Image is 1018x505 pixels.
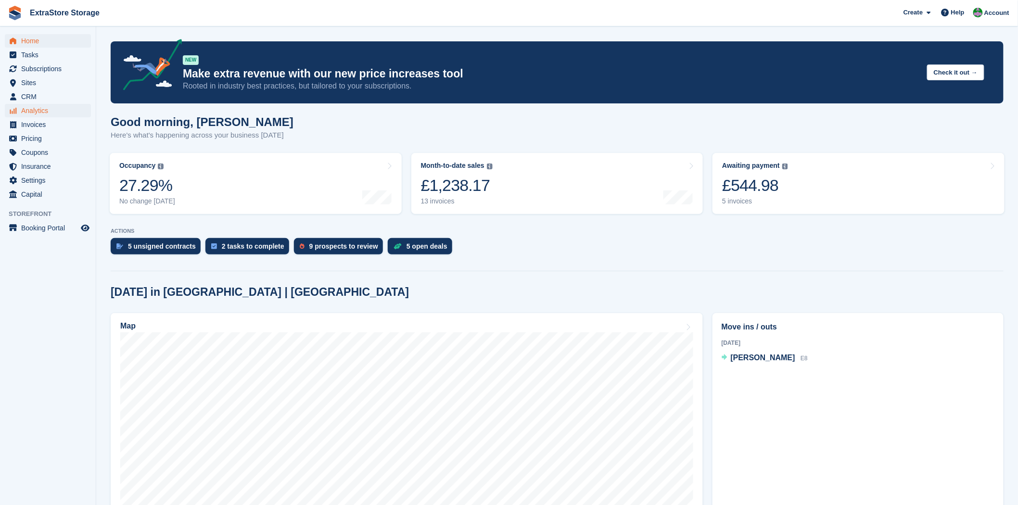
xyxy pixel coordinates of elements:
a: menu [5,188,91,201]
a: Month-to-date sales £1,238.17 13 invoices [411,153,703,214]
p: ACTIONS [111,228,1004,234]
img: task-75834270c22a3079a89374b754ae025e5fb1db73e45f91037f5363f120a921f8.svg [211,243,217,249]
span: Create [903,8,923,17]
img: deal-1b604bf984904fb50ccaf53a9ad4b4a5d6e5aea283cecdc64d6e3604feb123c2.svg [394,243,402,250]
div: 2 tasks to complete [222,242,284,250]
a: menu [5,160,91,173]
span: [PERSON_NAME] [731,353,795,362]
h1: Good morning, [PERSON_NAME] [111,115,293,128]
div: 5 unsigned contracts [128,242,196,250]
div: 9 prospects to review [309,242,378,250]
div: Month-to-date sales [421,162,484,170]
a: ExtraStore Storage [26,5,103,21]
span: Help [951,8,965,17]
div: 13 invoices [421,197,493,205]
div: £544.98 [722,176,788,195]
span: Coupons [21,146,79,159]
h2: Map [120,322,136,330]
div: £1,238.17 [421,176,493,195]
span: Invoices [21,118,79,131]
a: menu [5,104,91,117]
span: Sites [21,76,79,89]
a: menu [5,90,91,103]
img: icon-info-grey-7440780725fd019a000dd9b08b2336e03edf1995a4989e88bcd33f0948082b44.svg [782,164,788,169]
a: menu [5,34,91,48]
div: 5 open deals [407,242,447,250]
a: menu [5,221,91,235]
img: Grant Daniel [973,8,983,17]
img: prospect-51fa495bee0391a8d652442698ab0144808aea92771e9ea1ae160a38d050c398.svg [300,243,305,249]
p: Here's what's happening across your business [DATE] [111,130,293,141]
span: Tasks [21,48,79,62]
span: CRM [21,90,79,103]
h2: [DATE] in [GEOGRAPHIC_DATA] | [GEOGRAPHIC_DATA] [111,286,409,299]
h2: Move ins / outs [722,321,994,333]
img: icon-info-grey-7440780725fd019a000dd9b08b2336e03edf1995a4989e88bcd33f0948082b44.svg [487,164,493,169]
div: Awaiting payment [722,162,780,170]
a: menu [5,76,91,89]
a: Awaiting payment £544.98 5 invoices [713,153,1005,214]
img: stora-icon-8386f47178a22dfd0bd8f6a31ec36ba5ce8667c1dd55bd0f319d3a0aa187defe.svg [8,6,22,20]
span: Insurance [21,160,79,173]
a: [PERSON_NAME] E8 [722,352,808,365]
a: 9 prospects to review [294,238,388,259]
div: [DATE] [722,339,994,347]
span: Analytics [21,104,79,117]
span: Booking Portal [21,221,79,235]
div: NEW [183,55,199,65]
a: Preview store [79,222,91,234]
span: E8 [801,355,808,362]
div: No change [DATE] [119,197,175,205]
button: Check it out → [927,64,984,80]
p: Rooted in industry best practices, but tailored to your subscriptions. [183,81,919,91]
div: Occupancy [119,162,155,170]
span: Settings [21,174,79,187]
a: 2 tasks to complete [205,238,294,259]
a: menu [5,146,91,159]
a: menu [5,118,91,131]
div: 27.29% [119,176,175,195]
a: menu [5,48,91,62]
a: Occupancy 27.29% No change [DATE] [110,153,402,214]
p: Make extra revenue with our new price increases tool [183,67,919,81]
a: 5 open deals [388,238,457,259]
div: 5 invoices [722,197,788,205]
span: Capital [21,188,79,201]
span: Home [21,34,79,48]
img: contract_signature_icon-13c848040528278c33f63329250d36e43548de30e8caae1d1a13099fd9432cc5.svg [116,243,123,249]
span: Storefront [9,209,96,219]
a: menu [5,62,91,76]
a: 5 unsigned contracts [111,238,205,259]
span: Subscriptions [21,62,79,76]
img: price-adjustments-announcement-icon-8257ccfd72463d97f412b2fc003d46551f7dbcb40ab6d574587a9cd5c0d94... [115,39,182,94]
span: Pricing [21,132,79,145]
img: icon-info-grey-7440780725fd019a000dd9b08b2336e03edf1995a4989e88bcd33f0948082b44.svg [158,164,164,169]
a: menu [5,174,91,187]
span: Account [984,8,1009,18]
a: menu [5,132,91,145]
